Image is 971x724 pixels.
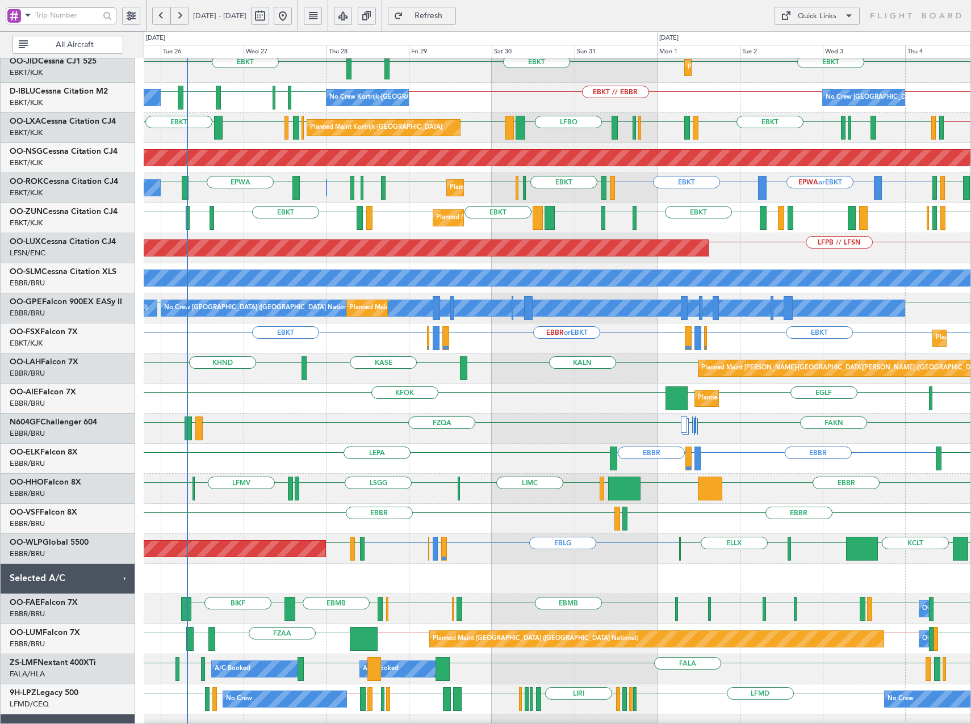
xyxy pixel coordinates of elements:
[161,45,244,58] div: Tue 26
[10,599,78,607] a: OO-FAEFalcon 7X
[10,388,39,396] span: OO-AIE
[10,268,41,276] span: OO-SLM
[10,128,43,138] a: EBKT/KJK
[10,538,43,546] span: OO-WLP
[388,7,456,25] button: Refresh
[10,268,116,276] a: OO-SLMCessna Citation XLS
[327,45,409,58] div: Thu 28
[10,659,37,667] span: ZS-LMF
[10,158,43,168] a: EBKT/KJK
[10,278,45,288] a: EBBR/BRU
[10,117,41,125] span: OO-LXA
[10,368,45,378] a: EBBR/BRU
[698,390,877,407] div: Planned Maint [GEOGRAPHIC_DATA] ([GEOGRAPHIC_DATA])
[888,691,914,708] div: No Crew
[10,538,89,546] a: OO-WLPGlobal 5500
[10,689,78,697] a: 9H-LPZLegacy 500
[10,418,40,426] span: N604GF
[164,300,354,317] div: No Crew [GEOGRAPHIC_DATA] ([GEOGRAPHIC_DATA] National)
[10,358,41,366] span: OO-LAH
[10,148,118,155] a: OO-NSGCessna Citation CJ4
[193,11,246,21] span: [DATE] - [DATE]
[10,238,41,246] span: OO-LUX
[10,388,76,396] a: OO-AIEFalcon 7X
[10,57,97,65] a: OO-JIDCessna CJ1 525
[10,448,40,456] span: OO-ELK
[798,11,836,22] div: Quick Links
[740,45,823,58] div: Tue 2
[10,178,118,186] a: OO-ROKCessna Citation CJ4
[10,178,43,186] span: OO-ROK
[659,33,679,43] div: [DATE]
[10,428,45,439] a: EBBR/BRU
[12,36,123,54] button: All Aircraft
[310,119,442,136] div: Planned Maint Kortrijk-[GEOGRAPHIC_DATA]
[10,669,45,679] a: FALA/HLA
[363,660,399,677] div: A/C Booked
[10,248,45,258] a: LFSN/ENC
[226,691,252,708] div: No Crew
[492,45,575,58] div: Sat 30
[35,7,99,24] input: Trip Number
[436,209,568,226] div: Planned Maint Kortrijk-[GEOGRAPHIC_DATA]
[146,33,165,43] div: [DATE]
[350,300,555,317] div: Planned Maint [GEOGRAPHIC_DATA] ([GEOGRAPHIC_DATA] National)
[215,660,250,677] div: A/C Booked
[409,45,492,58] div: Fri 29
[10,98,43,108] a: EBKT/KJK
[823,45,906,58] div: Wed 3
[10,629,80,637] a: OO-LUMFalcon 7X
[10,549,45,559] a: EBBR/BRU
[10,328,40,336] span: OO-FSX
[10,238,116,246] a: OO-LUXCessna Citation CJ4
[10,208,118,216] a: OO-ZUNCessna Citation CJ4
[10,448,78,456] a: OO-ELKFalcon 8X
[433,630,638,647] div: Planned Maint [GEOGRAPHIC_DATA] ([GEOGRAPHIC_DATA] National)
[10,599,40,607] span: OO-FAE
[10,489,45,499] a: EBBR/BRU
[10,208,43,216] span: OO-ZUN
[405,12,452,20] span: Refresh
[10,508,77,516] a: OO-VSFFalcon 8X
[10,57,38,65] span: OO-JID
[10,338,43,348] a: EBKT/KJK
[10,298,42,306] span: OO-GPE
[10,308,45,318] a: EBBR/BRU
[10,328,78,336] a: OO-FSXFalcon 7X
[10,358,78,366] a: OO-LAHFalcon 7X
[10,629,43,637] span: OO-LUM
[10,87,35,95] span: D-IBLU
[10,519,45,529] a: EBBR/BRU
[30,41,119,49] span: All Aircraft
[10,699,49,709] a: LFMD/CEQ
[10,398,45,409] a: EBBR/BRU
[10,478,44,486] span: OO-HHO
[575,45,658,58] div: Sun 31
[10,298,122,306] a: OO-GPEFalcon 900EX EASy II
[10,418,97,426] a: N604GFChallenger 604
[10,87,108,95] a: D-IBLUCessna Citation M2
[329,89,446,106] div: No Crew Kortrijk-[GEOGRAPHIC_DATA]
[10,508,40,516] span: OO-VSF
[10,689,36,697] span: 9H-LPZ
[10,458,45,469] a: EBBR/BRU
[688,59,820,76] div: Planned Maint Kortrijk-[GEOGRAPHIC_DATA]
[450,179,582,196] div: Planned Maint Kortrijk-[GEOGRAPHIC_DATA]
[657,45,740,58] div: Mon 1
[10,188,43,198] a: EBKT/KJK
[10,639,45,649] a: EBBR/BRU
[10,609,45,619] a: EBBR/BRU
[10,659,96,667] a: ZS-LMFNextant 400XTi
[10,218,43,228] a: EBKT/KJK
[10,148,43,155] span: OO-NSG
[10,478,81,486] a: OO-HHOFalcon 8X
[10,68,43,78] a: EBKT/KJK
[244,45,327,58] div: Wed 27
[775,7,860,25] button: Quick Links
[10,117,116,125] a: OO-LXACessna Citation CJ4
